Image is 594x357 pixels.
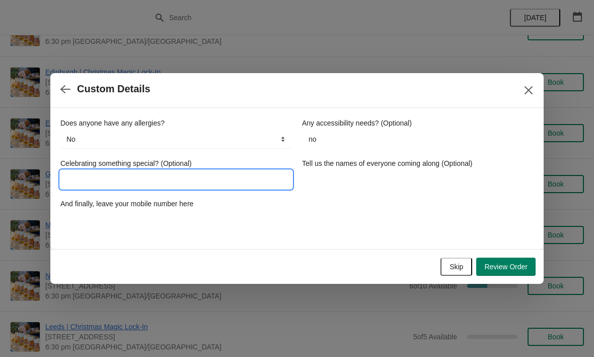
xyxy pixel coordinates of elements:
[60,118,165,128] label: Does anyone have any allergies?
[60,199,193,209] label: And finally, leave your mobile number here
[440,258,472,276] button: Skip
[60,158,192,168] label: Celebrating something special? (Optional)
[450,263,463,271] span: Skip
[484,263,528,271] span: Review Order
[302,158,473,168] label: Tell us the names of everyone coming along (Optional)
[519,81,538,99] button: Close
[476,258,536,276] button: Review Order
[77,83,151,95] h2: Custom Details
[302,118,412,128] label: Any accessibility needs? (Optional)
